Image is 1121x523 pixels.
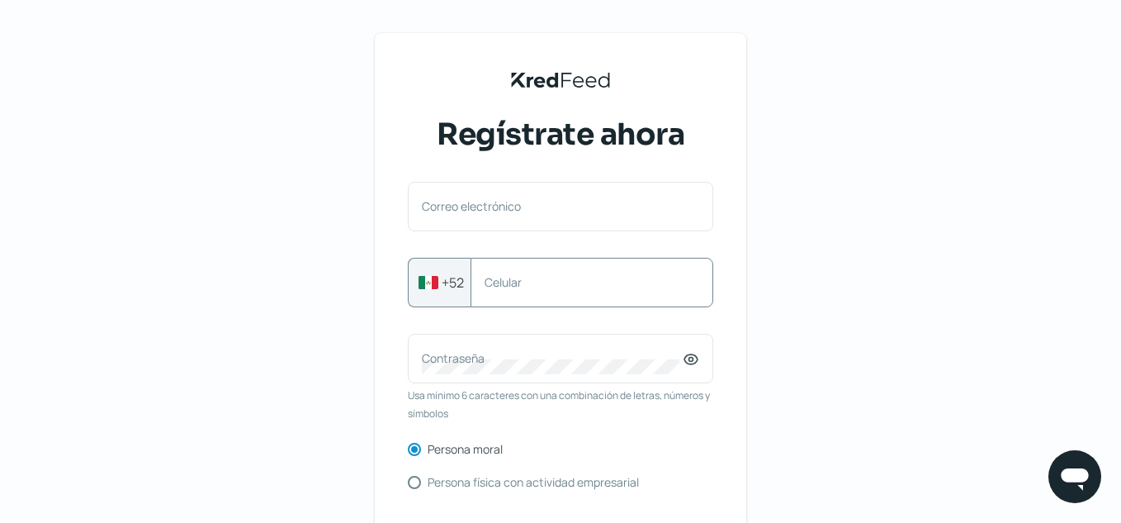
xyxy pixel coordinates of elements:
label: Correo electrónico [422,198,683,214]
label: Contraseña [422,350,683,366]
label: Persona moral [428,444,503,455]
label: Celular [485,274,683,290]
span: Usa mínimo 6 caracteres con una combinación de letras, números y símbolos [408,387,713,422]
img: chatIcon [1058,460,1091,493]
span: +52 [442,273,464,292]
label: Persona física con actividad empresarial [428,477,639,488]
span: Regístrate ahora [437,114,684,155]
